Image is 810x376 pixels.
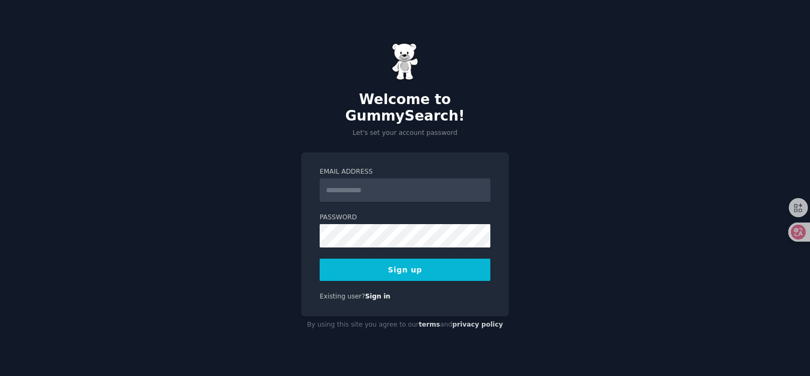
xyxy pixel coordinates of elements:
[365,293,391,300] a: Sign in
[320,259,490,281] button: Sign up
[301,91,509,125] h2: Welcome to GummySearch!
[320,293,365,300] span: Existing user?
[301,129,509,138] p: Let's set your account password
[320,167,490,177] label: Email Address
[320,213,490,223] label: Password
[392,43,418,80] img: Gummy Bear
[301,317,509,334] div: By using this site you agree to our and
[419,321,440,328] a: terms
[452,321,503,328] a: privacy policy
